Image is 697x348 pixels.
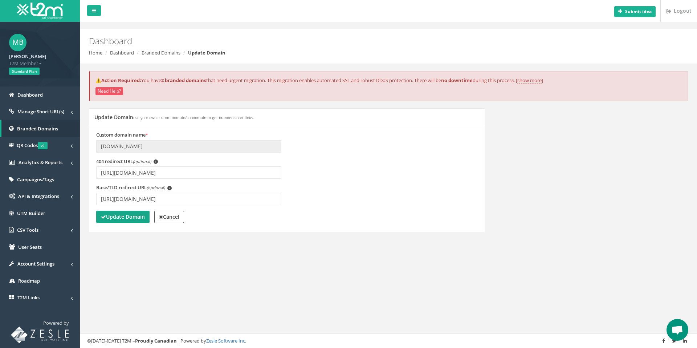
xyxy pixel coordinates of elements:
span: Dashboard [17,92,43,98]
input: Enter 404 redirect URL [96,166,281,179]
a: Dashboard [110,49,134,56]
a: Zesle Software Inc. [206,337,246,344]
a: show more [517,77,542,84]
strong: [PERSON_NAME] [9,53,46,60]
span: Campaigns/Tags [17,176,54,183]
strong: no downtime [441,77,473,84]
strong: 2 branded domains [161,77,206,84]
span: MB [9,34,27,51]
input: Enter TLD redirect URL [96,193,281,205]
span: Manage Short URL(s) [17,108,64,115]
strong: Cancel [159,213,179,220]
strong: ⚠️Action Required: [95,77,141,84]
label: Base/TLD redirect URL [96,184,172,191]
button: Need Help? [95,87,123,95]
small: use your own custom domain/subdomain to get branded short links. [133,115,254,120]
img: T2M [17,3,63,19]
span: QR Codes [17,142,48,149]
p: You have that need urgent migration. This migration enables automated SSL and robust DDoS protect... [95,77,682,84]
span: T2M Member [9,60,71,67]
em: (optional) [147,185,165,190]
span: Roadmap [18,278,40,284]
span: Powered by [43,320,69,326]
a: Branded Domains [142,49,180,56]
span: Account Settings [17,260,54,267]
span: i [167,186,172,190]
b: Submit idea [625,8,652,15]
strong: Update Domain [188,49,225,56]
div: Open chat [667,319,688,341]
span: T2M Links [17,294,40,301]
h5: Update Domain [94,114,254,120]
a: [PERSON_NAME] T2M Member [9,51,71,66]
button: Submit idea [614,6,656,17]
a: Cancel [154,211,184,223]
div: ©[DATE]-[DATE] T2M – | Powered by [87,337,690,344]
span: Branded Domains [17,125,58,132]
span: CSV Tools [17,227,38,233]
strong: Proudly Canadian [135,337,177,344]
span: v2 [38,142,48,149]
img: T2M URL Shortener powered by Zesle Software Inc. [11,327,69,343]
a: Home [89,49,102,56]
strong: Update Domain [101,213,145,220]
button: Update Domain [96,211,150,223]
label: 404 redirect URL [96,158,158,165]
span: Analytics & Reports [19,159,62,166]
em: (optional) [133,159,151,164]
h2: Dashboard [89,36,586,46]
span: i [154,159,158,164]
span: User Seats [18,244,42,250]
span: UTM Builder [17,210,45,217]
span: API & Integrations [18,193,59,199]
input: Enter domain name [96,140,281,153]
span: Standard Plan [9,68,40,75]
label: Custom domain name [96,131,148,138]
